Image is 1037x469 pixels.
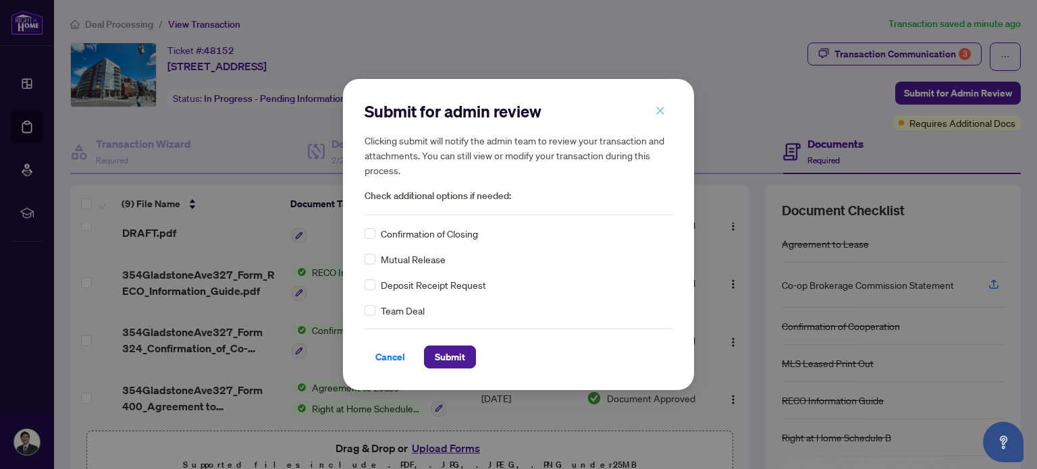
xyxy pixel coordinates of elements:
span: Deposit Receipt Request [381,277,486,292]
button: Open asap [983,422,1023,462]
span: Team Deal [381,303,425,318]
h5: Clicking submit will notify the admin team to review your transaction and attachments. You can st... [365,133,672,177]
button: Submit [424,346,476,368]
span: Confirmation of Closing [381,226,478,241]
span: Mutual Release [381,252,446,267]
h2: Submit for admin review [365,101,672,122]
button: Cancel [365,346,416,368]
span: Cancel [375,346,405,368]
span: Submit [435,346,465,368]
span: close [656,106,665,115]
span: Check additional options if needed: [365,188,672,204]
